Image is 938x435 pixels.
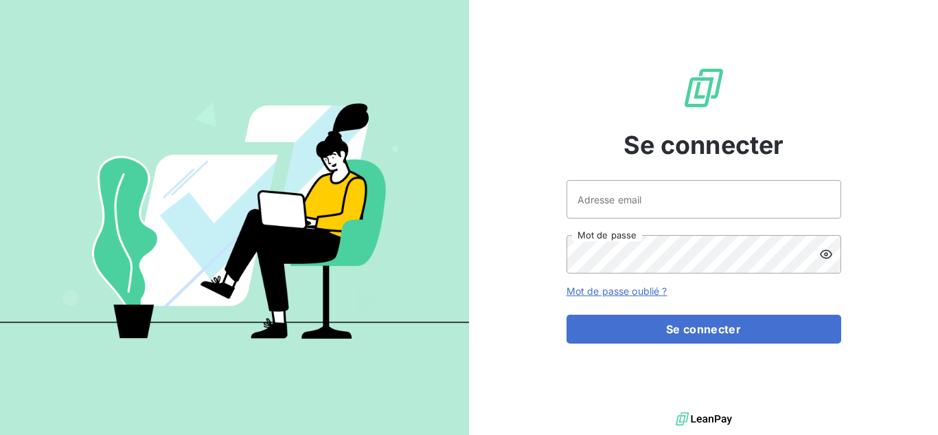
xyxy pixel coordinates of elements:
[567,315,841,344] button: Se connecter
[567,285,667,297] a: Mot de passe oublié ?
[682,66,726,110] img: Logo LeanPay
[676,409,732,430] img: logo
[567,180,841,219] input: placeholder
[624,126,784,164] span: Se connecter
